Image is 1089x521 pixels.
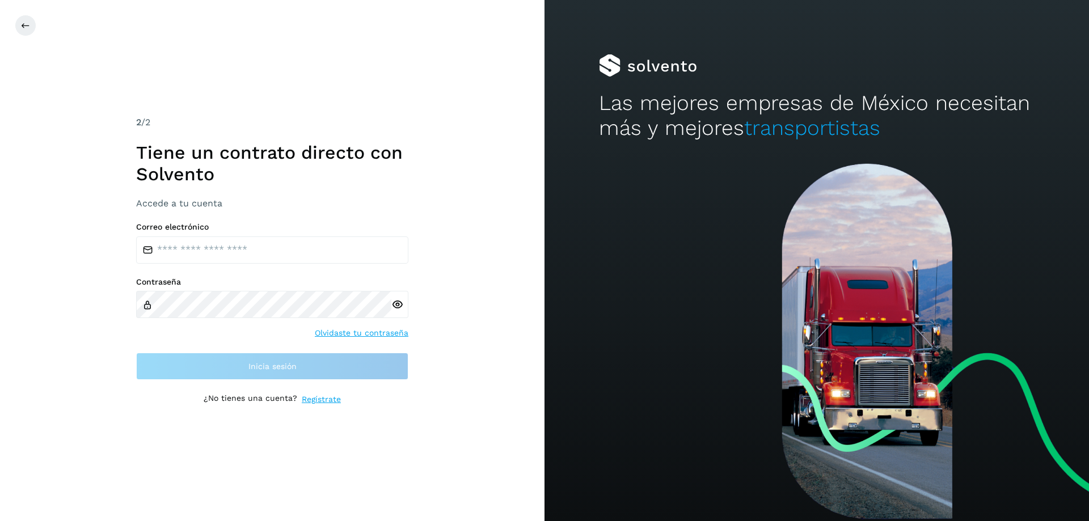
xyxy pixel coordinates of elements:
a: Regístrate [302,393,341,405]
span: Inicia sesión [248,362,297,370]
span: transportistas [744,116,880,140]
button: Inicia sesión [136,353,408,380]
a: Olvidaste tu contraseña [315,327,408,339]
h2: Las mejores empresas de México necesitan más y mejores [599,91,1035,141]
h1: Tiene un contrato directo con Solvento [136,142,408,185]
label: Correo electrónico [136,222,408,232]
div: /2 [136,116,408,129]
label: Contraseña [136,277,408,287]
span: 2 [136,117,141,128]
h3: Accede a tu cuenta [136,198,408,209]
p: ¿No tienes una cuenta? [204,393,297,405]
